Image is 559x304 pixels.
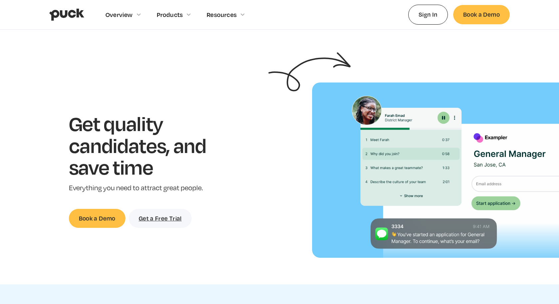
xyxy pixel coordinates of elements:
[69,209,125,228] a: Book a Demo
[105,11,133,18] div: Overview
[453,5,510,24] a: Book a Demo
[69,183,227,193] p: Everything you need to attract great people.
[157,11,183,18] div: Products
[129,209,192,228] a: Get a Free Trial
[408,5,448,24] a: Sign In
[69,112,227,178] h1: Get quality candidates, and save time
[207,11,237,18] div: Resources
